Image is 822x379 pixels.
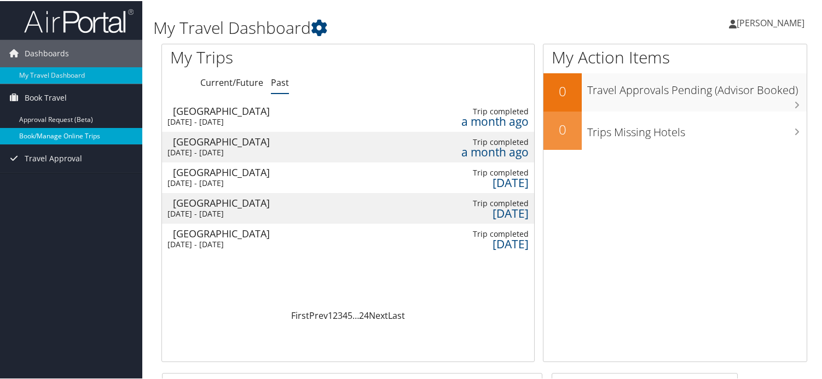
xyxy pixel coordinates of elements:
img: airportal-logo.png [24,7,134,33]
a: Next [369,308,388,320]
h1: My Action Items [543,45,807,68]
span: Dashboards [25,39,69,66]
div: [DATE] [452,207,529,217]
a: Past [271,75,289,88]
h1: My Trips [170,45,371,68]
a: 2 [333,308,338,320]
div: [DATE] [452,177,529,186]
div: [DATE] - [DATE] [167,147,277,156]
span: [PERSON_NAME] [737,16,804,28]
span: Travel Approval [25,144,82,171]
a: 3 [338,308,343,320]
div: [GEOGRAPHIC_DATA] [173,166,283,176]
div: [DATE] - [DATE] [167,208,277,218]
div: a month ago [452,146,529,156]
a: 0Trips Missing Hotels [543,110,807,149]
div: [GEOGRAPHIC_DATA] [173,228,283,237]
a: [PERSON_NAME] [729,5,815,38]
h1: My Travel Dashboard [153,15,595,38]
div: a month ago [452,115,529,125]
span: Book Travel [25,83,67,110]
a: 1 [328,308,333,320]
a: Last [388,308,405,320]
div: [GEOGRAPHIC_DATA] [173,197,283,207]
div: [DATE] [452,238,529,248]
a: Prev [309,308,328,320]
a: 4 [343,308,348,320]
h3: Travel Approvals Pending (Advisor Booked) [587,76,807,97]
div: [GEOGRAPHIC_DATA] [173,136,283,145]
div: [GEOGRAPHIC_DATA] [173,105,283,115]
h3: Trips Missing Hotels [587,118,807,139]
div: Trip completed [452,197,529,207]
h2: 0 [543,81,582,100]
div: [DATE] - [DATE] [167,177,277,187]
div: Trip completed [452,136,529,146]
div: [DATE] - [DATE] [167,116,277,126]
div: Trip completed [452,228,529,238]
a: 5 [348,308,352,320]
div: Trip completed [452,167,529,177]
a: 24 [359,308,369,320]
a: Current/Future [200,75,263,88]
div: Trip completed [452,106,529,115]
a: First [291,308,309,320]
h2: 0 [543,119,582,138]
div: [DATE] - [DATE] [167,238,277,248]
span: … [352,308,359,320]
a: 0Travel Approvals Pending (Advisor Booked) [543,72,807,110]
